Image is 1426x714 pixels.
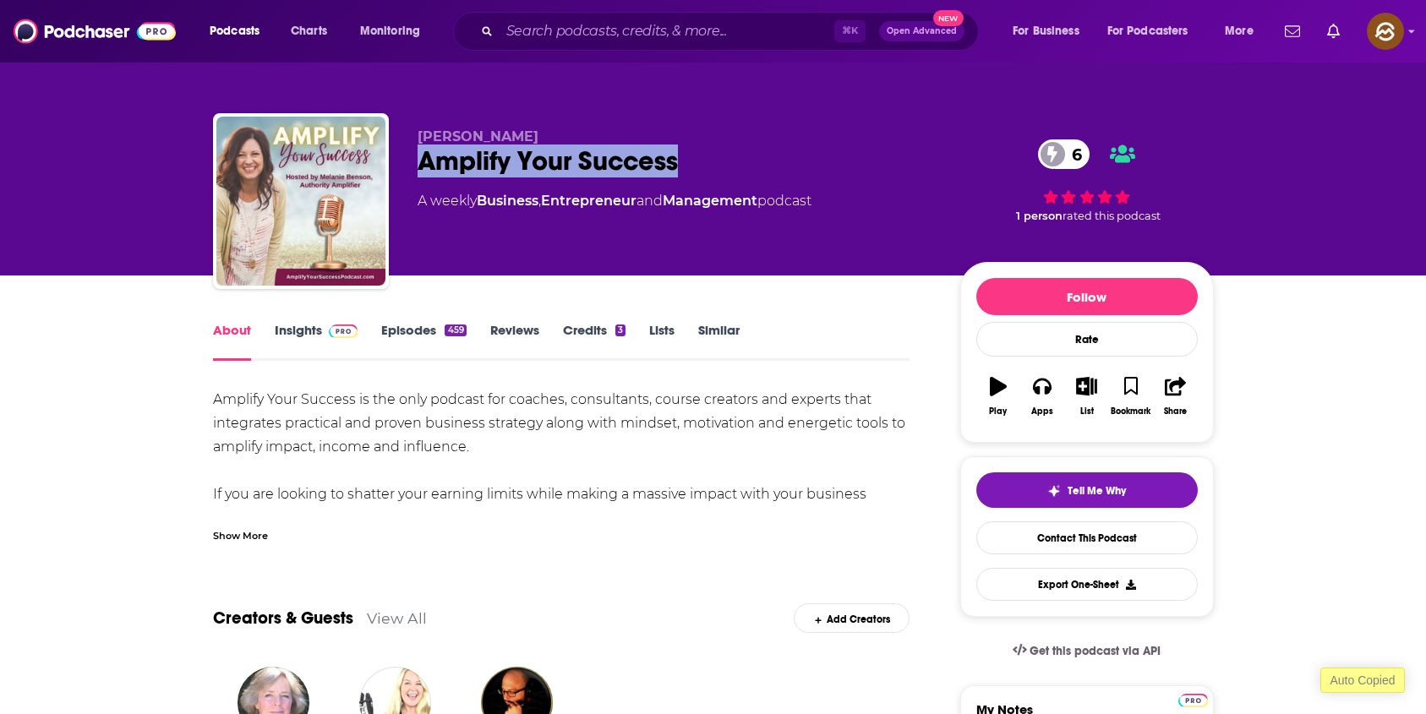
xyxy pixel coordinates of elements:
[976,521,1198,554] a: Contact This Podcast
[1038,139,1090,169] a: 6
[989,406,1007,417] div: Play
[541,193,637,209] a: Entrepreneur
[1107,19,1188,43] span: For Podcasters
[1030,644,1161,658] span: Get this podcast via API
[1178,694,1208,707] img: Podchaser Pro
[834,20,866,42] span: ⌘ K
[563,322,626,361] a: Credits3
[1016,210,1063,222] span: 1 person
[1320,668,1405,693] div: Auto Copied
[976,322,1198,357] div: Rate
[538,193,541,209] span: ,
[615,324,626,336] div: 3
[1320,17,1347,46] a: Show notifications dropdown
[1278,17,1307,46] a: Show notifications dropdown
[1047,484,1061,498] img: tell me why sparkle
[198,18,281,45] button: open menu
[663,193,757,209] a: Management
[329,324,358,338] img: Podchaser Pro
[976,278,1198,315] button: Follow
[1055,139,1090,169] span: 6
[367,609,427,627] a: View All
[1068,484,1126,498] span: Tell Me Why
[887,27,957,35] span: Open Advanced
[1096,18,1213,45] button: open menu
[275,322,358,361] a: InsightsPodchaser Pro
[348,18,442,45] button: open menu
[976,568,1198,601] button: Export One-Sheet
[1031,406,1053,417] div: Apps
[213,322,251,361] a: About
[1063,210,1161,222] span: rated this podcast
[933,10,964,26] span: New
[1213,18,1275,45] button: open menu
[698,322,740,361] a: Similar
[14,15,176,47] img: Podchaser - Follow, Share and Rate Podcasts
[500,18,834,45] input: Search podcasts, credits, & more...
[213,608,353,629] a: Creators & Guests
[976,366,1020,427] button: Play
[210,19,260,43] span: Podcasts
[1080,406,1094,417] div: List
[490,322,539,361] a: Reviews
[1111,406,1150,417] div: Bookmark
[469,12,995,51] div: Search podcasts, credits, & more...
[1013,19,1079,43] span: For Business
[649,322,675,361] a: Lists
[1109,366,1153,427] button: Bookmark
[445,324,466,336] div: 459
[360,19,420,43] span: Monitoring
[418,191,811,211] div: A weekly podcast
[1367,13,1404,50] button: Show profile menu
[1064,366,1108,427] button: List
[960,128,1214,233] div: 6 1 personrated this podcast
[879,21,964,41] button: Open AdvancedNew
[291,19,327,43] span: Charts
[1020,366,1064,427] button: Apps
[976,472,1198,508] button: tell me why sparkleTell Me Why
[1001,18,1101,45] button: open menu
[1153,366,1197,427] button: Share
[216,117,385,286] img: Amplify Your Success
[477,193,538,209] a: Business
[280,18,337,45] a: Charts
[999,630,1175,672] a: Get this podcast via API
[1367,13,1404,50] span: Logged in as hey85204
[213,388,910,601] div: Amplify Your Success is the only podcast for coaches, consultants, course creators and experts th...
[637,193,663,209] span: and
[794,603,910,633] div: Add Creators
[1367,13,1404,50] img: User Profile
[418,128,538,144] span: [PERSON_NAME]
[381,322,466,361] a: Episodes459
[1164,406,1187,417] div: Share
[1178,691,1208,707] a: Pro website
[1225,19,1254,43] span: More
